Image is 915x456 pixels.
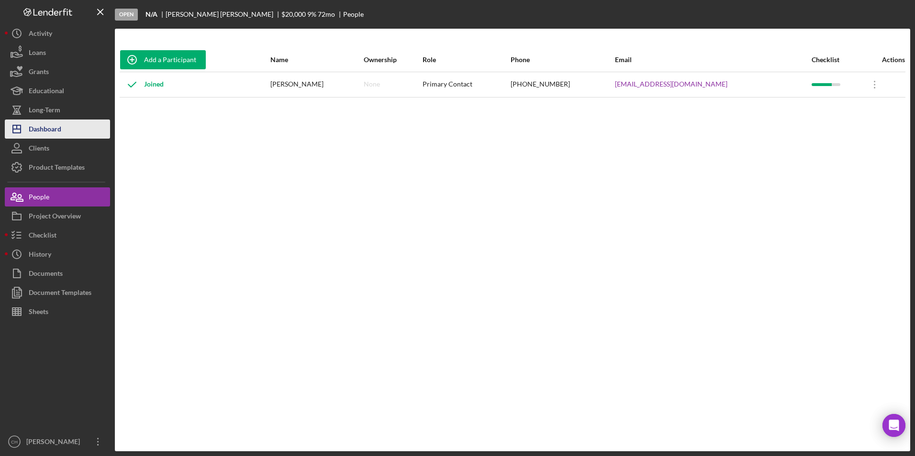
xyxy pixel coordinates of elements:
div: [PERSON_NAME] [270,73,363,97]
div: Email [615,56,811,64]
div: Checklist [29,226,56,247]
div: Role [423,56,510,64]
div: 72 mo [318,11,335,18]
button: Activity [5,24,110,43]
div: Long-Term [29,100,60,122]
button: Clients [5,139,110,158]
button: Documents [5,264,110,283]
button: Grants [5,62,110,81]
div: [PHONE_NUMBER] [511,73,614,97]
div: Open [115,9,138,21]
button: People [5,187,110,206]
span: $20,000 [281,10,306,18]
div: Ownership [364,56,422,64]
div: 9 % [307,11,316,18]
div: History [29,245,51,266]
button: Sheets [5,302,110,321]
button: Add a Participant [120,50,206,69]
div: Open Intercom Messenger [882,414,905,437]
text: CH [11,439,18,445]
div: [PERSON_NAME] [PERSON_NAME] [166,11,281,18]
button: Educational [5,81,110,100]
div: Loans [29,43,46,65]
div: Clients [29,139,49,160]
button: Loans [5,43,110,62]
button: Document Templates [5,283,110,302]
button: Checklist [5,226,110,245]
b: N/A [145,11,157,18]
div: Documents [29,264,63,285]
div: Project Overview [29,206,81,228]
div: Educational [29,81,64,103]
div: Activity [29,24,52,45]
button: Product Templates [5,158,110,177]
div: Dashboard [29,119,61,141]
button: Project Overview [5,206,110,226]
div: [PERSON_NAME] [24,432,86,454]
div: Document Templates [29,283,91,304]
div: Checklist [812,56,862,64]
div: Grants [29,62,49,84]
div: Primary Contact [423,73,510,97]
div: Joined [120,73,164,97]
div: Add a Participant [144,50,196,69]
div: Sheets [29,302,48,324]
div: Actions [863,56,905,64]
button: Long-Term [5,100,110,119]
div: Name [270,56,363,64]
div: People [29,187,49,209]
button: Dashboard [5,119,110,139]
div: People [343,11,364,18]
a: [EMAIL_ADDRESS][DOMAIN_NAME] [615,80,727,88]
div: Phone [511,56,614,64]
div: None [364,80,380,88]
button: CH[PERSON_NAME] [5,432,110,451]
button: History [5,245,110,264]
div: Product Templates [29,158,85,179]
